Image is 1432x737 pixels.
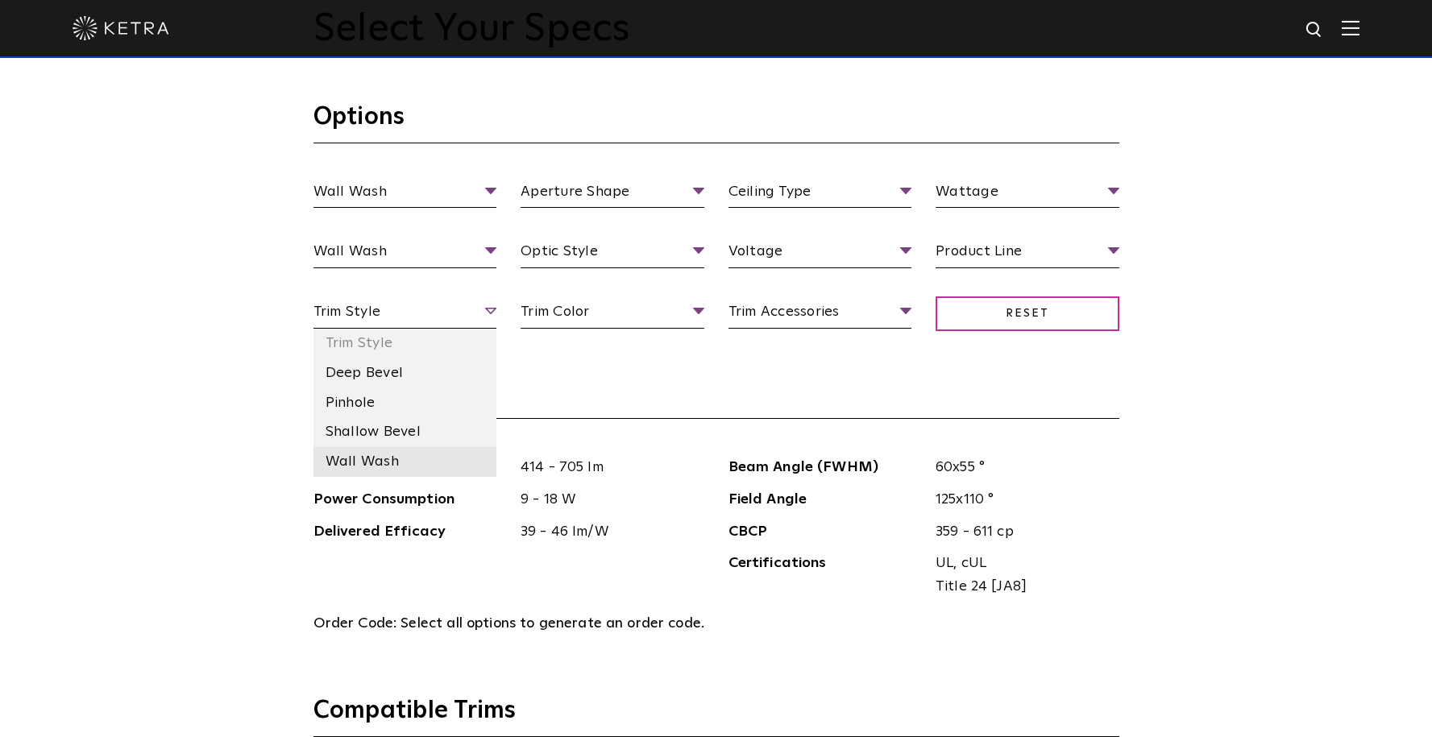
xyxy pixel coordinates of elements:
img: search icon [1305,20,1325,40]
span: Title 24 [JA8] [936,575,1107,598]
h3: Compatible Trims [313,695,1119,737]
span: 9 - 18 W [508,488,704,511]
span: Field Angle [728,488,924,511]
li: Deep Bevel [313,358,497,388]
span: Trim Accessories [728,300,912,329]
li: Trim Style [313,329,497,358]
span: Voltage [728,240,912,268]
li: Shallow Bevel [313,417,497,447]
span: Optic Style [521,240,704,268]
span: Trim Style [313,300,497,329]
span: Reset [936,296,1119,331]
span: Order Code: [313,616,397,631]
span: Wattage [936,180,1119,209]
img: ketra-logo-2019-white [73,16,169,40]
span: Delivered Efficacy [313,520,509,544]
span: CBCP [728,520,924,544]
span: UL, cUL [936,552,1107,575]
span: Beam Angle (FWHM) [728,456,924,479]
span: Wall Wash [313,180,497,209]
span: Ceiling Type [728,180,912,209]
span: Trim Color [521,300,704,329]
img: Hamburger%20Nav.svg [1342,20,1359,35]
span: Aperture Shape [521,180,704,209]
span: Certifications [728,552,924,598]
span: 359 - 611 cp [924,520,1119,544]
span: Select all options to generate an order code. [401,616,704,631]
span: 125x110 ° [924,488,1119,511]
h3: Specifications [313,377,1119,419]
span: 414 - 705 lm [508,456,704,479]
span: Power Consumption [313,488,509,511]
h3: Options [313,101,1119,143]
span: Product Line [936,240,1119,268]
span: Wall Wash [313,240,497,268]
li: Pinhole [313,388,497,418]
li: Wall Wash [313,447,497,477]
span: 39 - 46 lm/W [508,520,704,544]
span: 60x55 ° [924,456,1119,479]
